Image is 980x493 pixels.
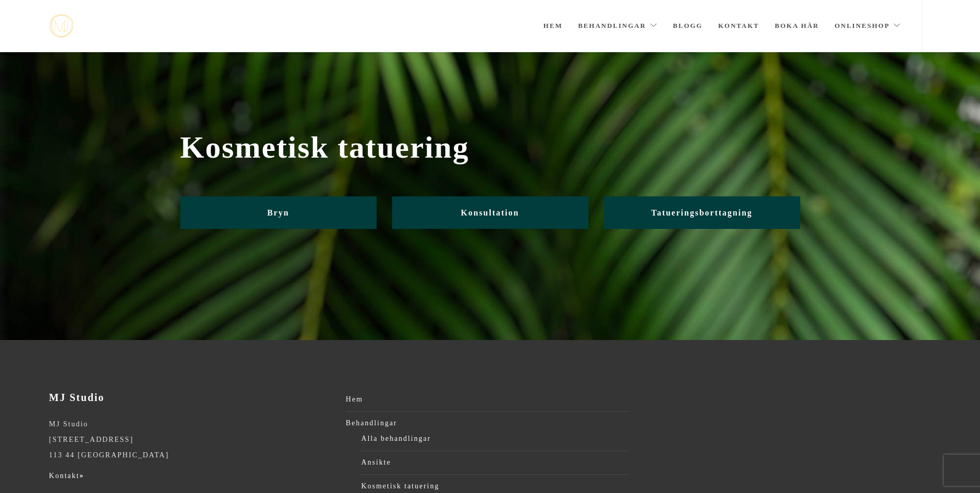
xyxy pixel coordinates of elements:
[49,417,333,463] p: MJ Studio [STREET_ADDRESS] 113 44 [GEOGRAPHIC_DATA]
[49,14,73,38] a: mjstudio mjstudio mjstudio
[346,392,629,407] a: Hem
[604,196,800,229] a: Tatueringsborttagning
[346,415,629,431] a: Behandlingar
[180,196,377,229] a: Bryn
[361,455,629,470] a: Ansikte
[267,208,289,217] span: Bryn
[361,431,629,446] a: Alla behandlingar
[49,472,84,480] a: Kontakt»
[80,472,84,480] strong: »
[180,130,800,165] span: Kosmetisk tatuering
[461,208,519,217] span: Konsultation
[392,196,588,229] a: Konsultation
[49,14,73,38] img: mjstudio
[651,208,752,217] span: Tatueringsborttagning
[49,392,333,404] h3: MJ Studio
